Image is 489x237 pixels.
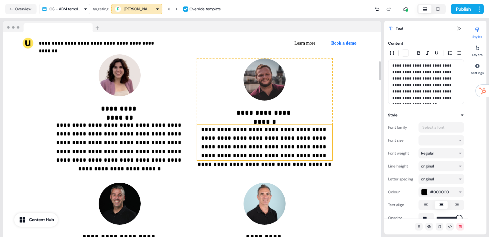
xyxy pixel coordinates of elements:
div: Letter spacing [388,174,416,184]
button: #000000 [418,187,464,197]
div: [PERSON_NAME] [125,6,150,12]
button: Overview [5,4,37,14]
button: Select a font [418,122,464,133]
div: Font family [388,122,416,133]
div: Style [388,112,397,118]
button: Publish [451,4,475,14]
div: Font weight [388,148,416,158]
button: Layers [468,43,486,57]
div: original [421,176,434,182]
button: Settings [468,61,486,75]
button: Style [388,112,464,118]
div: Line height [388,161,416,171]
button: Book a demo [326,38,362,49]
button: Content Hub [14,213,58,227]
div: Override template [190,6,221,12]
div: Colour [388,187,416,197]
img: Browser topbar [3,21,102,33]
img: Image [99,183,141,225]
div: Select a font [421,124,446,131]
button: Learn more [289,38,321,49]
img: Image [244,183,286,225]
div: Content Hub [29,217,54,223]
button: Styles [468,25,486,39]
button: [PERSON_NAME] [111,4,162,14]
div: original [421,163,434,169]
div: Content [388,40,403,47]
div: Text align [388,200,416,210]
div: Learn moreBook a demo [195,38,362,49]
div: targeting [93,6,109,12]
img: Image [99,54,141,96]
div: CS - ABM template [49,6,81,12]
div: Regular [421,150,434,156]
span: #000000 [430,189,449,195]
div: Font size [388,135,416,145]
div: Opacity [388,213,416,223]
img: Image [244,59,286,101]
span: Text [396,25,403,32]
